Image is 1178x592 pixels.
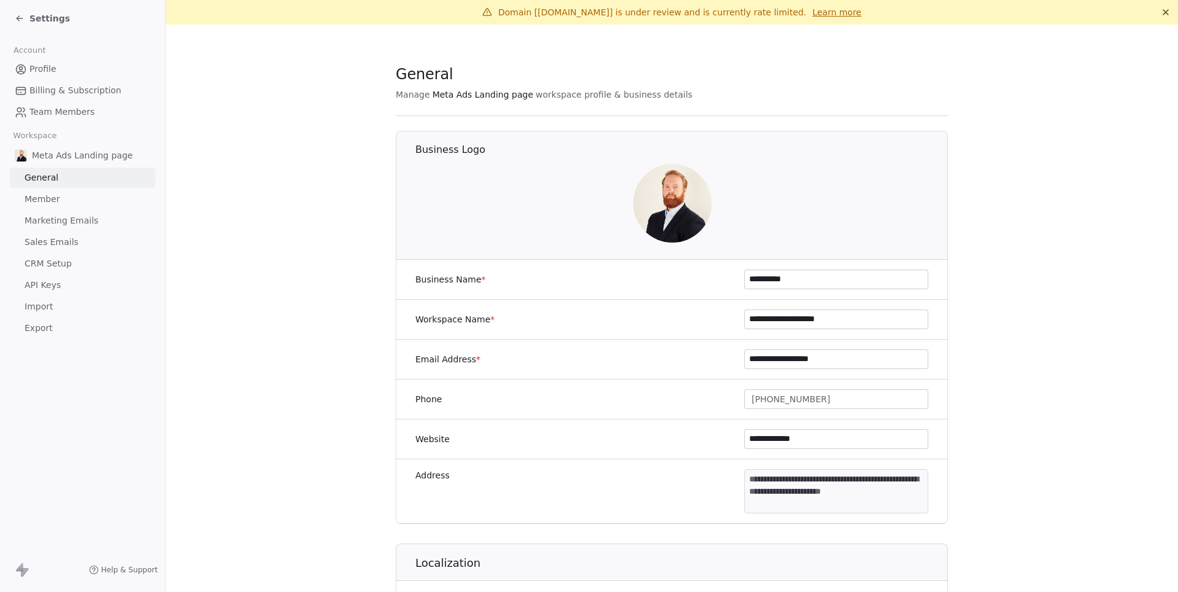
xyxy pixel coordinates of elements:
span: Workspace [8,127,62,145]
a: Billing & Subscription [10,80,155,101]
a: Sales Emails [10,232,155,252]
a: Marketing Emails [10,211,155,231]
span: Import [25,300,53,313]
span: API Keys [25,279,61,292]
a: Profile [10,59,155,79]
span: Help & Support [101,565,158,575]
span: Sales Emails [25,236,79,249]
h1: Business Logo [415,143,949,157]
button: [PHONE_NUMBER] [744,389,928,409]
a: General [10,168,155,188]
a: Team Members [10,102,155,122]
a: Help & Support [89,565,158,575]
span: Profile [29,63,56,76]
span: Domain [[DOMAIN_NAME]] is under review and is currently rate limited. [498,7,806,17]
a: Learn more [812,6,861,18]
label: Email Address [415,353,480,365]
span: CRM Setup [25,257,72,270]
label: Business Name [415,273,486,286]
span: General [25,171,58,184]
span: Export [25,322,53,335]
a: Member [10,189,155,209]
span: Settings [29,12,70,25]
a: Export [10,318,155,338]
span: Team Members [29,106,94,119]
span: Meta Ads Landing page [433,88,533,101]
h1: Localization [415,556,949,571]
a: CRM Setup [10,254,155,274]
span: [PHONE_NUMBER] [752,393,830,406]
span: Marketing Emails [25,214,98,227]
a: API Keys [10,275,155,295]
span: Account [8,41,51,60]
span: Member [25,193,60,206]
label: Website [415,433,450,445]
span: General [396,65,453,84]
img: Chris%20Bowyer%201.jpg [633,164,712,243]
span: Billing & Subscription [29,84,121,97]
span: Manage [396,88,430,101]
a: Import [10,297,155,317]
label: Workspace Name [415,313,495,325]
span: Meta Ads Landing page [32,149,133,162]
label: Phone [415,393,442,405]
a: Settings [15,12,70,25]
label: Address [415,469,450,481]
span: workspace profile & business details [536,88,693,101]
img: Chris%20Bowyer%201.jpg [15,149,27,162]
